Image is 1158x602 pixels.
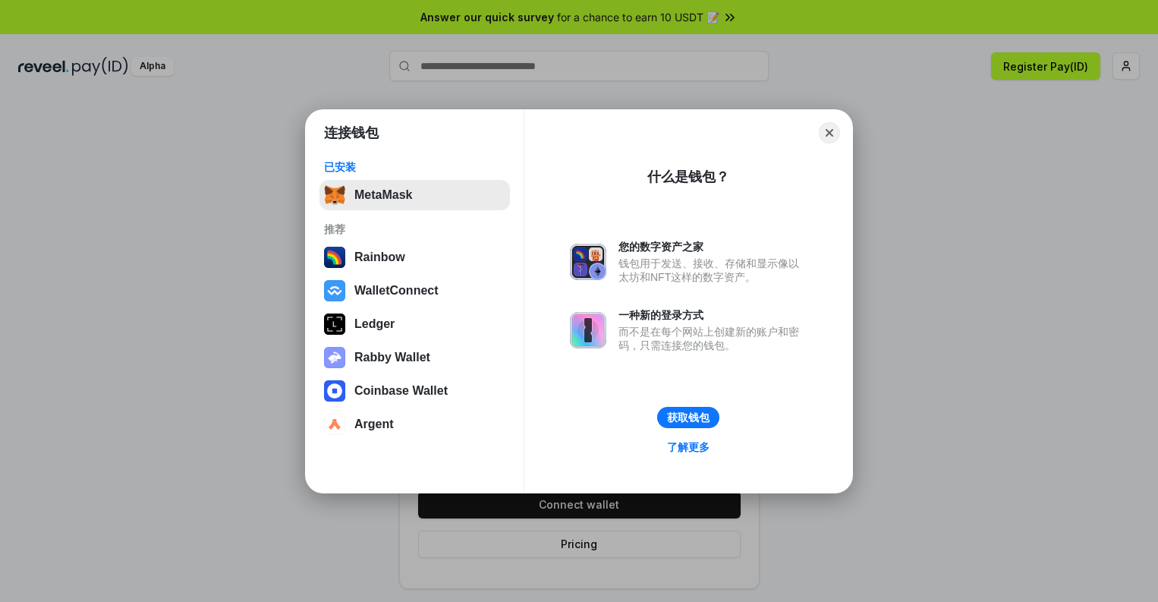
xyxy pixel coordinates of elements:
div: Coinbase Wallet [354,384,448,398]
img: svg+xml,%3Csvg%20xmlns%3D%22http%3A%2F%2Fwww.w3.org%2F2000%2Fsvg%22%20fill%3D%22none%22%20viewBox... [324,347,345,368]
div: MetaMask [354,188,412,202]
div: Rainbow [354,251,405,264]
div: 推荐 [324,222,505,236]
div: 钱包用于发送、接收、存储和显示像以太坊和NFT这样的数字资产。 [618,257,807,284]
button: Coinbase Wallet [319,376,510,406]
div: 您的数字资产之家 [618,240,807,254]
div: 什么是钱包？ [647,168,729,186]
div: 而不是在每个网站上创建新的账户和密码，只需连接您的钱包。 [618,325,807,352]
button: Close [819,122,840,143]
div: 获取钱包 [667,411,710,424]
img: svg+xml,%3Csvg%20width%3D%2228%22%20height%3D%2228%22%20viewBox%3D%220%200%2028%2028%22%20fill%3D... [324,414,345,435]
button: MetaMask [319,180,510,210]
div: Argent [354,418,394,431]
button: WalletConnect [319,276,510,306]
div: Rabby Wallet [354,351,430,364]
a: 了解更多 [658,437,719,457]
div: 了解更多 [667,440,710,454]
img: svg+xml,%3Csvg%20width%3D%2228%22%20height%3D%2228%22%20viewBox%3D%220%200%2028%2028%22%20fill%3D... [324,380,345,402]
div: WalletConnect [354,284,439,298]
div: 一种新的登录方式 [618,308,807,322]
h1: 连接钱包 [324,124,379,142]
img: svg+xml,%3Csvg%20xmlns%3D%22http%3A%2F%2Fwww.w3.org%2F2000%2Fsvg%22%20fill%3D%22none%22%20viewBox... [570,312,606,348]
img: svg+xml,%3Csvg%20width%3D%22120%22%20height%3D%22120%22%20viewBox%3D%220%200%20120%20120%22%20fil... [324,247,345,268]
img: svg+xml,%3Csvg%20xmlns%3D%22http%3A%2F%2Fwww.w3.org%2F2000%2Fsvg%22%20width%3D%2228%22%20height%3... [324,314,345,335]
img: svg+xml,%3Csvg%20width%3D%2228%22%20height%3D%2228%22%20viewBox%3D%220%200%2028%2028%22%20fill%3D... [324,280,345,301]
button: Rabby Wallet [319,342,510,373]
img: svg+xml,%3Csvg%20fill%3D%22none%22%20height%3D%2233%22%20viewBox%3D%220%200%2035%2033%22%20width%... [324,184,345,206]
img: svg+xml,%3Csvg%20xmlns%3D%22http%3A%2F%2Fwww.w3.org%2F2000%2Fsvg%22%20fill%3D%22none%22%20viewBox... [570,244,606,280]
button: Ledger [319,309,510,339]
button: Argent [319,409,510,440]
div: 已安装 [324,160,505,174]
div: Ledger [354,317,395,331]
button: Rainbow [319,242,510,273]
button: 获取钱包 [657,407,719,428]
